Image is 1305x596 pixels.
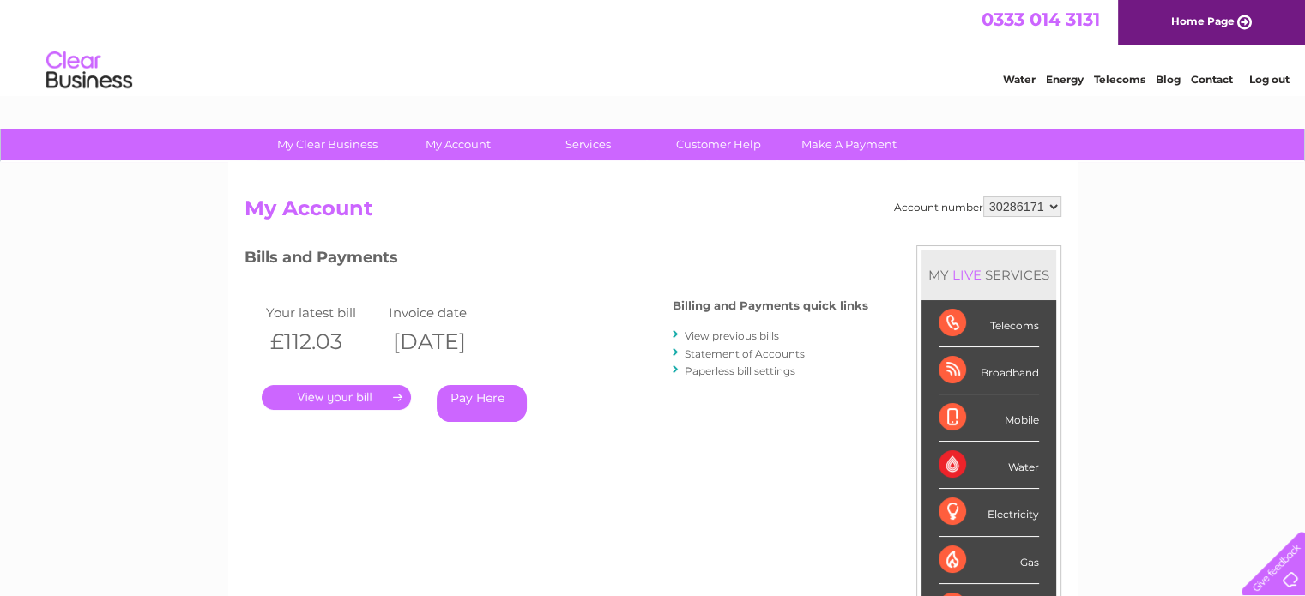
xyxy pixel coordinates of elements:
div: Mobile [939,394,1039,442]
div: Gas [939,537,1039,584]
a: View previous bills [685,329,779,342]
a: 0333 014 3131 [982,9,1100,30]
td: Invoice date [384,301,508,324]
a: My Clear Business [257,129,398,160]
td: Your latest bill [262,301,385,324]
a: Blog [1156,73,1181,86]
a: Log out [1248,73,1289,86]
div: MY SERVICES [921,250,1056,299]
img: logo.png [45,45,133,97]
div: Water [939,442,1039,489]
a: Pay Here [437,385,527,422]
a: Contact [1191,73,1233,86]
a: Telecoms [1094,73,1145,86]
a: Water [1003,73,1036,86]
h4: Billing and Payments quick links [673,299,868,312]
div: LIVE [949,267,985,283]
a: Services [517,129,659,160]
div: Telecoms [939,300,1039,347]
a: Customer Help [648,129,789,160]
a: My Account [387,129,529,160]
a: Paperless bill settings [685,364,795,377]
a: Energy [1046,73,1084,86]
a: Statement of Accounts [685,347,805,360]
h3: Bills and Payments [245,245,868,275]
th: £112.03 [262,324,385,359]
a: . [262,385,411,410]
div: Account number [894,196,1061,217]
a: Make A Payment [778,129,920,160]
th: [DATE] [384,324,508,359]
div: Clear Business is a trading name of Verastar Limited (registered in [GEOGRAPHIC_DATA] No. 3667643... [248,9,1059,83]
div: Broadband [939,347,1039,394]
h2: My Account [245,196,1061,229]
div: Electricity [939,489,1039,536]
